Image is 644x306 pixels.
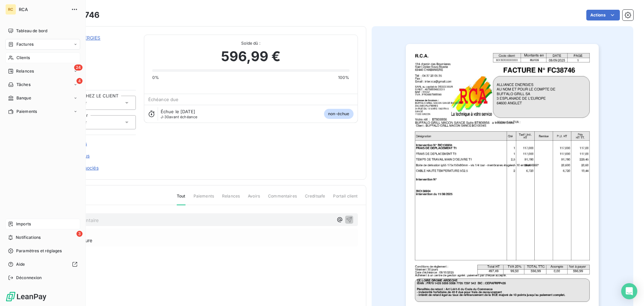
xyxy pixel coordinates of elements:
[16,221,31,227] span: Imports
[16,68,34,74] span: Relances
[16,55,30,61] span: Clients
[222,193,240,205] span: Relances
[221,46,280,67] span: 596,99 €
[16,261,25,267] span: Aide
[305,193,325,205] span: Creditsafe
[338,75,350,81] span: 100%
[5,4,16,15] div: RC
[194,193,214,205] span: Paiements
[152,40,350,46] span: Solde dû :
[161,109,195,114] span: Échue le [DATE]
[16,95,31,101] span: Banque
[5,291,47,302] img: Logo LeanPay
[76,231,83,237] span: 3
[161,115,169,119] span: J-30
[74,64,83,71] span: 24
[19,7,67,12] span: RCA
[16,41,34,47] span: Factures
[161,115,198,119] span: avant échéance
[333,193,358,205] span: Portail client
[248,193,260,205] span: Avoirs
[268,193,297,205] span: Commentaires
[177,193,185,205] span: Tout
[621,283,637,299] div: Open Intercom Messenger
[16,248,62,254] span: Paramètres et réglages
[16,234,41,241] span: Notifications
[16,108,37,115] span: Paiements
[53,43,136,48] span: 90136300
[76,78,83,84] span: 4
[324,109,353,119] span: non-échue
[5,259,80,270] a: Aide
[16,82,31,88] span: Tâches
[16,275,42,281] span: Déconnexion
[152,75,159,81] span: 0%
[16,28,47,34] span: Tableau de bord
[148,97,179,102] span: Échéance due
[586,10,620,20] button: Actions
